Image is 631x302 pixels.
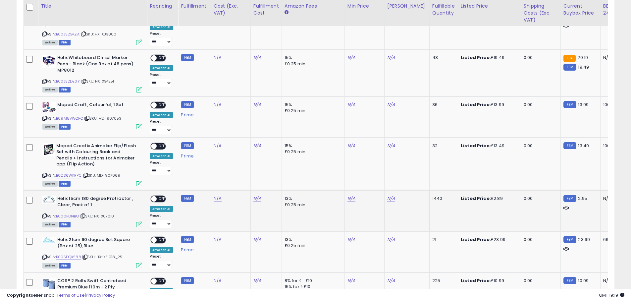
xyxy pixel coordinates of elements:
div: ASIN: [42,55,142,91]
a: Privacy Policy [86,292,115,298]
div: Title [41,3,144,10]
a: N/A [253,54,261,61]
span: | SKU: MD-907053 [84,116,122,121]
span: All listings currently available for purchase on Amazon [42,263,58,269]
div: Preset: [150,31,173,46]
img: 31EEHNd4xHL._SL40_.jpg [42,237,56,243]
b: Helix 15cm 180 degree Protractor , Clear, Pack of 1 [57,196,138,210]
span: | SKU: HX-X33800 [80,31,117,37]
span: OFF [157,196,167,202]
b: Listed Price: [461,54,491,61]
div: 66% [603,237,625,243]
b: Listed Price: [461,236,491,243]
div: Amazon AI [150,153,173,159]
a: N/A [253,143,261,149]
div: 21 [432,237,453,243]
div: Prime [181,110,205,118]
div: £19.49 [461,55,516,61]
div: N/A [603,196,625,202]
div: 0.00 [524,237,555,243]
div: Fulfillment [181,3,208,10]
a: N/A [214,101,222,108]
span: FBM [59,87,71,92]
span: FBM [59,222,71,227]
div: 225 [432,278,453,284]
span: 13.99 [578,101,589,108]
div: 36 [432,102,453,108]
small: FBM [181,54,194,61]
div: Amazon AI [150,206,173,212]
div: 100% [603,102,625,108]
b: Maped Creativ Animaker Flip/Flash Set with Colouring Book and Pencils + Instructions for Animaker... [56,143,137,169]
div: Preset: [150,213,173,228]
div: 15% [285,143,340,149]
small: FBM [563,277,576,284]
small: FBM [563,236,576,243]
div: ASIN: [42,14,142,45]
b: Maped Craft, Colourful, 1 Set [57,102,138,110]
div: Amazon AI [150,112,173,118]
div: 13% [285,196,340,202]
div: £0.25 min [285,202,340,208]
small: FBA [563,55,576,62]
b: Listed Price: [461,143,491,149]
div: ASIN: [42,237,142,268]
img: 51Lm3WdxorL._SL40_.jpg [42,143,55,156]
img: 41yUJjnfSpL._SL40_.jpg [42,196,56,204]
div: 15% [285,55,340,61]
small: FBM [563,64,576,71]
small: FBM [181,101,194,108]
div: 13% [285,237,340,243]
a: N/A [214,195,222,202]
div: £0.25 min [285,149,340,155]
a: N/A [387,236,395,243]
div: ASIN: [42,196,142,226]
span: All listings currently available for purchase on Amazon [42,181,58,187]
a: N/A [347,54,355,61]
span: | SKU: HX-X51018_25 [82,254,122,260]
span: OFF [157,278,167,284]
div: 15% [285,102,340,108]
small: FBM [181,236,194,243]
a: N/A [347,195,355,202]
img: 51DV1ZzkJFL._SL40_.jpg [42,55,56,68]
span: All listings currently available for purchase on Amazon [42,40,58,45]
div: £13.49 [461,143,516,149]
div: Shipping Costs (Exc. VAT) [524,3,558,24]
span: FBM [59,40,71,45]
div: BB Share 24h. [603,3,627,17]
a: N/A [214,143,222,149]
div: 32 [432,143,453,149]
div: Min Price [347,3,382,10]
a: N/A [253,195,261,202]
a: Terms of Use [57,292,85,298]
span: | SKU: MD-907069 [82,173,121,178]
div: seller snap | | [7,292,115,299]
b: Helix 21cm 60 degree Set Square (Box of 25),Blue [57,237,138,251]
div: Prime [181,245,205,253]
a: N/A [214,54,222,61]
div: £0.25 min [285,108,340,114]
span: FBM [59,124,71,130]
span: All listings currently available for purchase on Amazon [42,87,58,92]
a: N/A [253,101,261,108]
div: Preset: [150,254,173,269]
small: FBM [563,142,576,149]
small: Amazon Fees. [285,10,289,16]
b: Listed Price: [461,195,491,202]
div: Preset: [150,119,173,134]
div: £2.89 [461,196,516,202]
div: [PERSON_NAME] [387,3,427,10]
span: 2025-09-11 19:19 GMT [599,292,624,298]
small: FBM [181,195,194,202]
div: Preset: [150,160,173,175]
a: B00JS2GKZA [56,31,79,37]
div: N/A [603,278,625,284]
a: N/A [253,236,261,243]
span: 19.49 [578,64,589,70]
div: £0.25 min [285,61,340,67]
div: £23.99 [461,237,516,243]
a: B0CS6WKRPC [56,173,81,178]
a: N/A [214,236,222,243]
span: 20.19 [577,54,588,61]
